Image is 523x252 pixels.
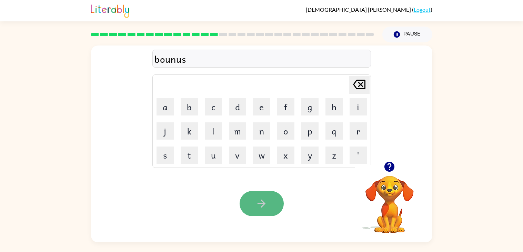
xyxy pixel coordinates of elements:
button: j [157,122,174,140]
button: z [325,147,343,164]
div: bounus [154,52,369,66]
span: [DEMOGRAPHIC_DATA] [PERSON_NAME] [306,6,412,13]
button: a [157,98,174,115]
button: u [205,147,222,164]
button: v [229,147,246,164]
button: s [157,147,174,164]
button: y [301,147,319,164]
button: l [205,122,222,140]
button: Pause [382,27,432,42]
button: n [253,122,270,140]
button: r [350,122,367,140]
img: Literably [91,3,129,18]
button: o [277,122,294,140]
button: p [301,122,319,140]
button: k [181,122,198,140]
button: d [229,98,246,115]
button: x [277,147,294,164]
button: w [253,147,270,164]
button: g [301,98,319,115]
button: b [181,98,198,115]
video: Your browser must support playing .mp4 files to use Literably. Please try using another browser. [355,165,424,234]
button: m [229,122,246,140]
button: i [350,98,367,115]
button: t [181,147,198,164]
button: f [277,98,294,115]
button: c [205,98,222,115]
a: Logout [414,6,431,13]
div: ( ) [306,6,432,13]
button: e [253,98,270,115]
button: h [325,98,343,115]
button: q [325,122,343,140]
button: ' [350,147,367,164]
